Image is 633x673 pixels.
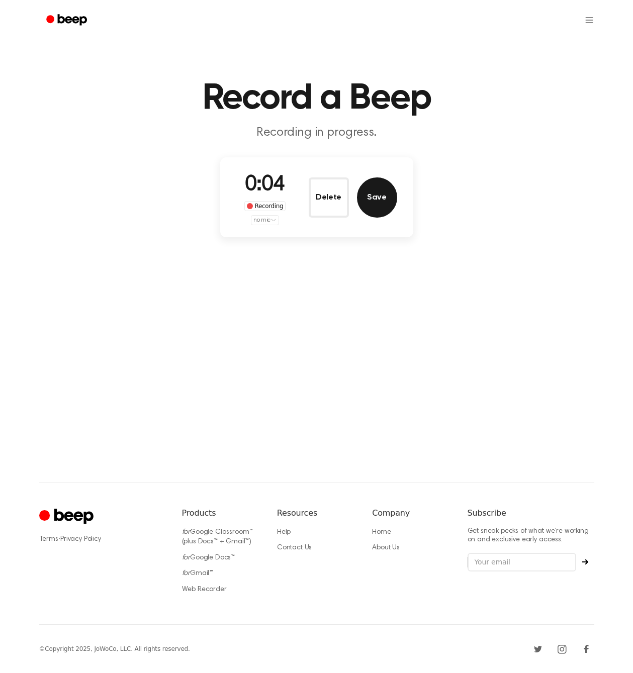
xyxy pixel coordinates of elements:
[584,10,594,30] button: Open menu
[277,529,291,536] a: Help
[39,507,96,527] a: Cruip
[468,553,576,572] input: Your email
[182,529,191,536] i: for
[578,641,594,657] a: Facebook
[182,570,191,577] i: for
[182,507,261,519] h6: Products
[277,544,312,551] a: Contact Us
[182,570,214,577] a: forGmail™
[182,554,235,561] a: forGoogle Docs™
[182,554,191,561] i: for
[576,559,594,565] button: Subscribe
[468,527,594,545] p: Get sneak peeks of what we’re working on and exclusive early access.
[244,201,286,211] div: Recording
[245,174,285,196] span: 0:04
[60,536,101,543] a: Privacy Policy
[372,544,400,551] a: About Us
[182,529,253,546] a: forGoogle Classroom™ (plus Docs™ + Gmail™)
[182,586,227,593] a: Web Recorder
[530,641,546,657] a: Twitter
[277,507,356,519] h6: Resources
[372,529,391,536] a: Home
[124,125,510,141] p: Recording in progress.
[39,536,58,543] a: Terms
[309,177,349,218] button: Delete Audio Record
[251,215,279,225] button: no mic
[39,534,166,544] div: ·
[554,641,570,657] a: Instagram
[39,11,96,30] a: Beep
[372,507,451,519] h6: Company
[357,177,397,218] button: Save Audio Record
[39,644,190,653] div: © Copyright 2025, JoWoCo, LLC. All rights reserved.
[468,507,594,519] h6: Subscribe
[59,80,574,117] h1: Record a Beep
[253,216,270,225] span: no mic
